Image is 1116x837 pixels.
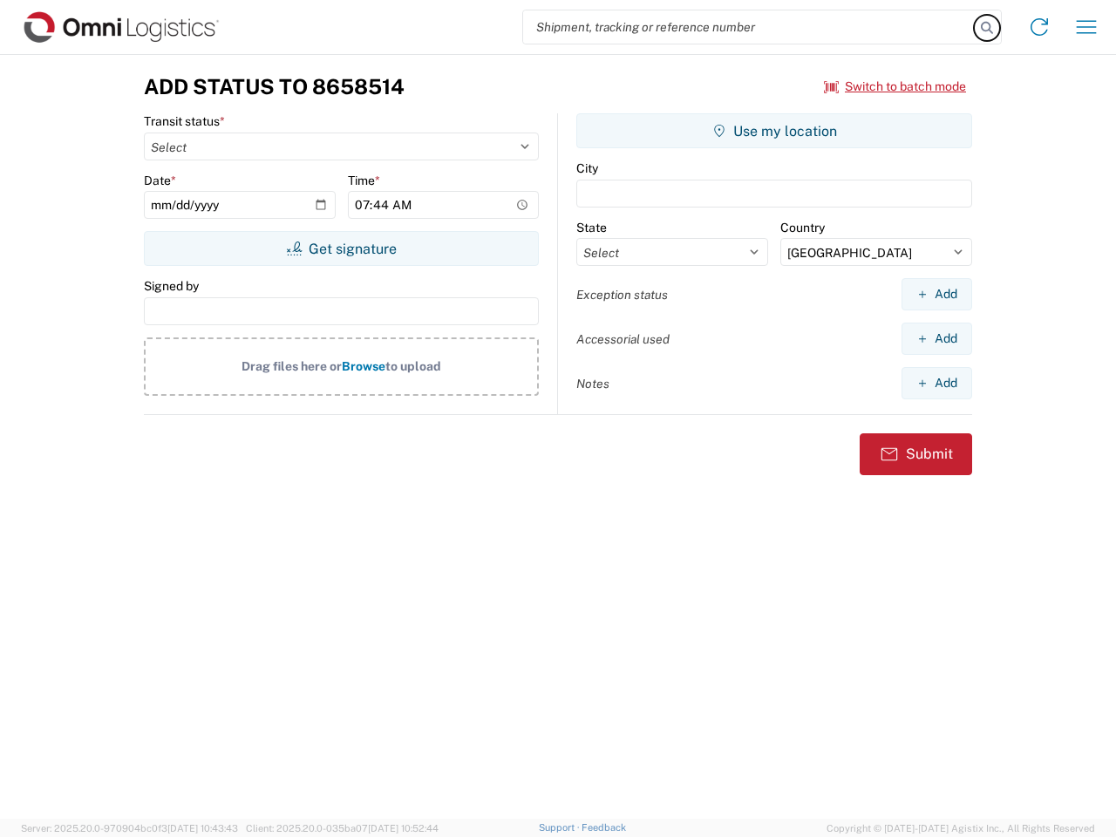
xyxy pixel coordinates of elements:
label: Accessorial used [576,331,670,347]
input: Shipment, tracking or reference number [523,10,975,44]
button: Get signature [144,231,539,266]
span: Server: 2025.20.0-970904bc0f3 [21,823,238,834]
label: State [576,220,607,235]
h3: Add Status to 8658514 [144,74,405,99]
button: Add [902,278,972,310]
label: City [576,160,598,176]
label: Time [348,173,380,188]
a: Feedback [582,822,626,833]
label: Notes [576,376,609,391]
span: [DATE] 10:43:43 [167,823,238,834]
button: Add [902,323,972,355]
span: Drag files here or [242,359,342,373]
span: Browse [342,359,385,373]
span: to upload [385,359,441,373]
button: Add [902,367,972,399]
label: Country [780,220,825,235]
label: Signed by [144,278,199,294]
label: Exception status [576,287,668,303]
span: Client: 2025.20.0-035ba07 [246,823,439,834]
button: Submit [860,433,972,475]
button: Switch to batch mode [824,72,966,101]
button: Use my location [576,113,972,148]
a: Support [539,822,582,833]
span: [DATE] 10:52:44 [368,823,439,834]
label: Date [144,173,176,188]
span: Copyright © [DATE]-[DATE] Agistix Inc., All Rights Reserved [827,820,1095,836]
label: Transit status [144,113,225,129]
